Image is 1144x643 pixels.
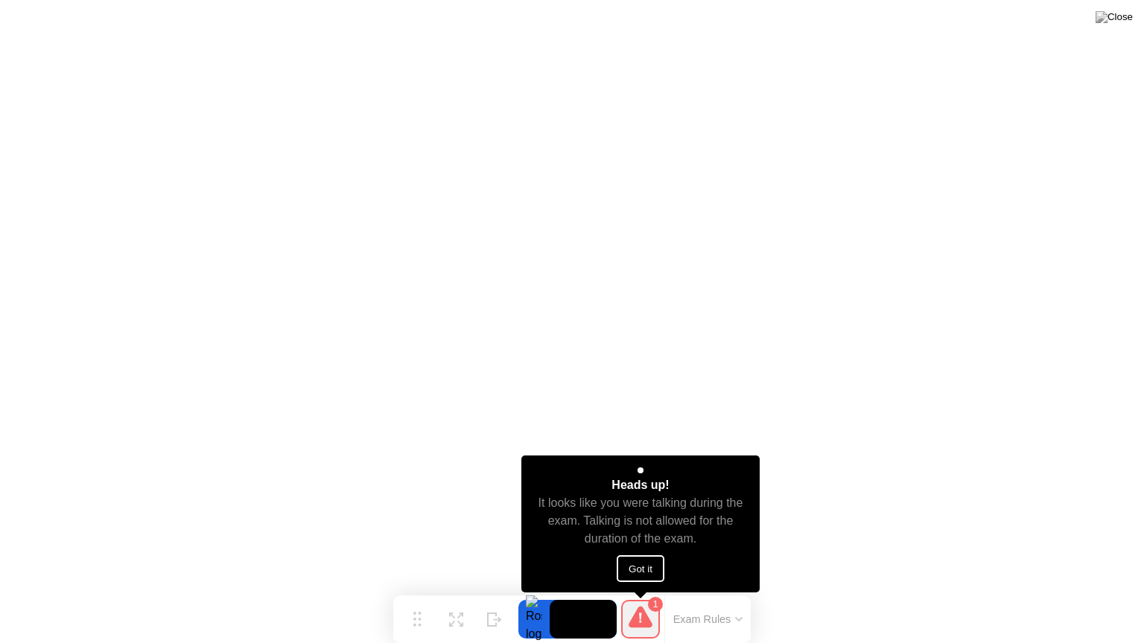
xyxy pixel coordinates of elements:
button: Got it [617,555,664,582]
div: It looks like you were talking during the exam. Talking is not allowed for the duration of the exam. [535,494,747,548]
img: Close [1096,11,1133,23]
button: Exam Rules [669,612,748,626]
div: 1 [648,597,663,612]
div: Heads up! [611,476,669,494]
